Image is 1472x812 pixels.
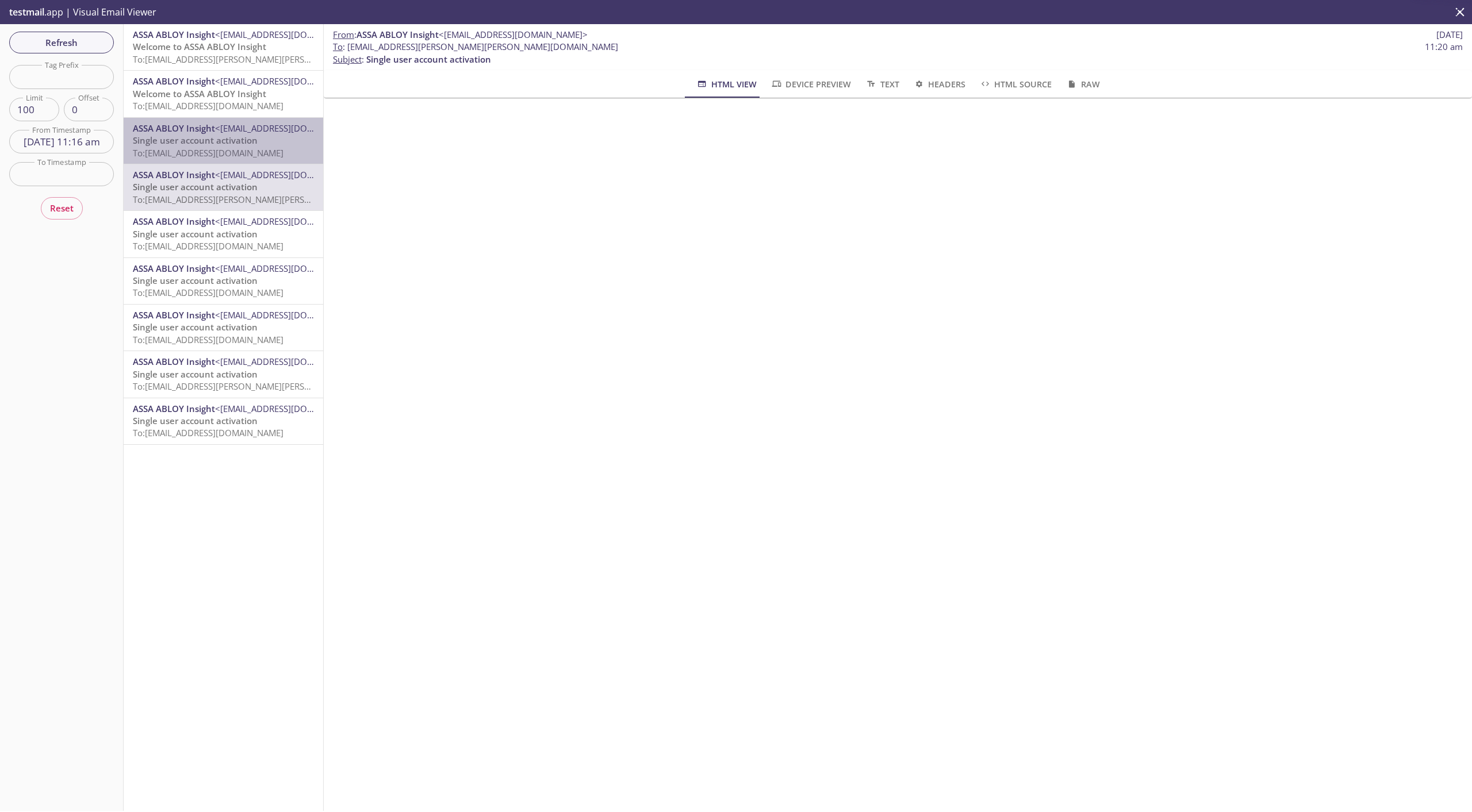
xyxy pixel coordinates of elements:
[133,147,283,159] span: To: [EMAIL_ADDRESS][DOMAIN_NAME]
[356,29,439,40] span: ASSA ABLOY Insight
[333,41,343,52] span: To
[133,287,283,298] span: To: [EMAIL_ADDRESS][DOMAIN_NAME]
[215,356,364,367] span: <[EMAIL_ADDRESS][DOMAIN_NAME]>
[1425,41,1463,53] span: 11:20 am
[124,118,323,164] div: ASSA ABLOY Insight<[EMAIL_ADDRESS][DOMAIN_NAME]>Single user account activationTo:[EMAIL_ADDRESS][...
[133,356,215,367] span: ASSA ABLOY Insight
[133,41,266,52] span: Welcome to ASSA ABLOY Insight
[124,211,323,257] div: ASSA ABLOY Insight<[EMAIL_ADDRESS][DOMAIN_NAME]>Single user account activationTo:[EMAIL_ADDRESS][...
[215,215,364,227] span: <[EMAIL_ADDRESS][DOMAIN_NAME]>
[133,169,215,180] span: ASSA ABLOY Insight
[215,403,364,414] span: <[EMAIL_ADDRESS][DOMAIN_NAME]>
[133,415,258,426] span: Single user account activation
[133,122,215,134] span: ASSA ABLOY Insight
[333,53,362,65] span: Subject
[333,41,1463,66] p: :
[133,194,416,205] span: To: [EMAIL_ADDRESS][PERSON_NAME][PERSON_NAME][DOMAIN_NAME]
[133,427,283,438] span: To: [EMAIL_ADDRESS][DOMAIN_NAME]
[215,169,364,180] span: <[EMAIL_ADDRESS][DOMAIN_NAME]>
[133,380,416,392] span: To: [EMAIL_ADDRESS][PERSON_NAME][PERSON_NAME][DOMAIN_NAME]
[9,32,114,53] button: Refresh
[133,134,258,146] span: Single user account activation
[215,263,364,274] span: <[EMAIL_ADDRESS][DOMAIN_NAME]>
[133,403,215,414] span: ASSA ABLOY Insight
[9,6,44,18] span: testmail
[770,77,851,91] span: Device Preview
[133,181,258,193] span: Single user account activation
[41,197,83,219] button: Reset
[124,258,323,304] div: ASSA ABLOY Insight<[EMAIL_ADDRESS][DOMAIN_NAME]>Single user account activationTo:[EMAIL_ADDRESS][...
[133,29,215,40] span: ASSA ABLOY Insight
[865,77,899,91] span: Text
[124,71,323,117] div: ASSA ABLOY Insight<[EMAIL_ADDRESS][DOMAIN_NAME]>Welcome to ASSA ABLOY InsightTo:[EMAIL_ADDRESS][D...
[1436,29,1463,41] span: [DATE]
[124,351,323,397] div: ASSA ABLOY Insight<[EMAIL_ADDRESS][DOMAIN_NAME]>Single user account activationTo:[EMAIL_ADDRESS][...
[133,321,258,333] span: Single user account activation
[133,309,215,321] span: ASSA ABLOY Insight
[215,75,364,87] span: <[EMAIL_ADDRESS][DOMAIN_NAME]>
[133,88,266,99] span: Welcome to ASSA ABLOY Insight
[133,53,416,65] span: To: [EMAIL_ADDRESS][PERSON_NAME][PERSON_NAME][DOMAIN_NAME]
[124,398,323,444] div: ASSA ABLOY Insight<[EMAIL_ADDRESS][DOMAIN_NAME]>Single user account activationTo:[EMAIL_ADDRESS][...
[913,77,965,91] span: Headers
[333,29,354,40] span: From
[366,53,491,65] span: Single user account activation
[50,201,74,215] span: Reset
[133,75,215,87] span: ASSA ABLOY Insight
[124,164,323,210] div: ASSA ABLOY Insight<[EMAIL_ADDRESS][DOMAIN_NAME]>Single user account activationTo:[EMAIL_ADDRESS][...
[215,309,364,321] span: <[EMAIL_ADDRESS][DOMAIN_NAME]>
[133,215,215,227] span: ASSA ABLOY Insight
[124,24,323,445] nav: emails
[124,305,323,351] div: ASSA ABLOY Insight<[EMAIL_ADDRESS][DOMAIN_NAME]>Single user account activationTo:[EMAIL_ADDRESS][...
[133,228,258,240] span: Single user account activation
[133,240,283,252] span: To: [EMAIL_ADDRESS][DOMAIN_NAME]
[333,29,588,41] span: :
[333,41,618,53] span: : [EMAIL_ADDRESS][PERSON_NAME][PERSON_NAME][DOMAIN_NAME]
[215,122,364,134] span: <[EMAIL_ADDRESS][DOMAIN_NAME]>
[133,368,258,380] span: Single user account activation
[18,35,105,50] span: Refresh
[133,100,283,111] span: To: [EMAIL_ADDRESS][DOMAIN_NAME]
[215,29,364,40] span: <[EMAIL_ADDRESS][DOMAIN_NAME]>
[1065,77,1099,91] span: Raw
[133,263,215,274] span: ASSA ABLOY Insight
[439,29,588,40] span: <[EMAIL_ADDRESS][DOMAIN_NAME]>
[124,24,323,70] div: ASSA ABLOY Insight<[EMAIL_ADDRESS][DOMAIN_NAME]>Welcome to ASSA ABLOY InsightTo:[EMAIL_ADDRESS][P...
[696,77,756,91] span: HTML View
[979,77,1052,91] span: HTML Source
[133,334,283,345] span: To: [EMAIL_ADDRESS][DOMAIN_NAME]
[133,275,258,286] span: Single user account activation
